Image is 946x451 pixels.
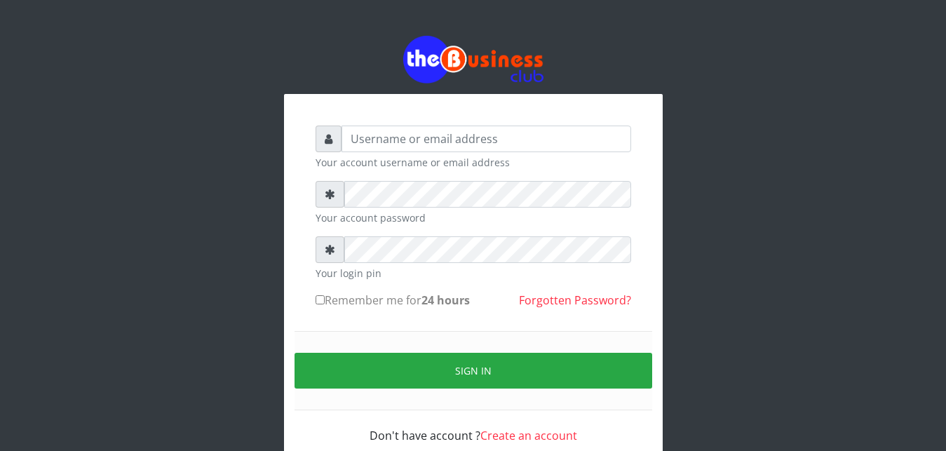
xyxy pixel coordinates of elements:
[480,428,577,443] a: Create an account
[316,210,631,225] small: Your account password
[295,353,652,389] button: Sign in
[316,295,325,304] input: Remember me for24 hours
[421,292,470,308] b: 24 hours
[519,292,631,308] a: Forgotten Password?
[342,126,631,152] input: Username or email address
[316,155,631,170] small: Your account username or email address
[316,266,631,281] small: Your login pin
[316,292,470,309] label: Remember me for
[316,410,631,444] div: Don't have account ?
